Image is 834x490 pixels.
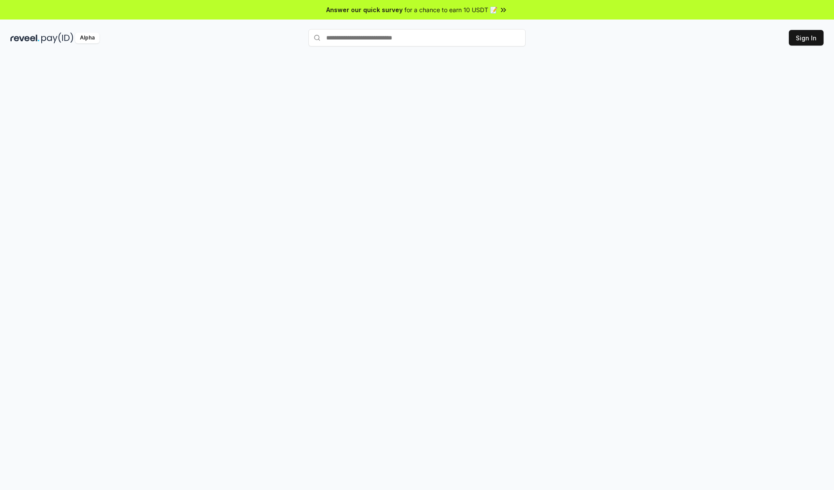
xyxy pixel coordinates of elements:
div: Alpha [75,33,99,43]
img: pay_id [41,33,73,43]
img: reveel_dark [10,33,40,43]
span: Answer our quick survey [326,5,403,14]
button: Sign In [789,30,824,46]
span: for a chance to earn 10 USDT 📝 [404,5,497,14]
